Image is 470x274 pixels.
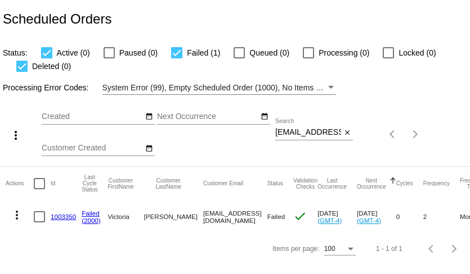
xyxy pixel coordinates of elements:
[42,112,143,121] input: Created
[357,200,396,233] mat-cell: [DATE]
[319,46,369,60] span: Processing (0)
[272,245,319,253] div: Items per page:
[102,81,336,95] mat-select: Filter by Processing Error Codes
[317,217,342,224] a: (GMT-4)
[82,209,100,217] a: Failed
[261,112,268,121] mat-icon: date_range
[145,144,153,153] mat-icon: date_range
[51,180,55,187] button: Change sorting for Id
[249,46,289,60] span: Queued (0)
[108,177,133,190] button: Change sorting for CustomerFirstName
[267,180,283,187] button: Change sorting for Status
[382,123,404,145] button: Previous page
[203,180,243,187] button: Change sorting for CustomerEmail
[119,46,158,60] span: Paused (0)
[6,167,34,200] mat-header-cell: Actions
[187,46,220,60] span: Failed (1)
[396,180,413,187] button: Change sorting for Cycles
[324,245,356,253] mat-select: Items per page:
[317,200,357,233] mat-cell: [DATE]
[267,213,285,220] span: Failed
[9,129,23,142] mat-icon: more_vert
[42,144,143,153] input: Customer Created
[145,112,153,121] mat-icon: date_range
[293,167,317,200] mat-header-cell: Validation Checks
[3,48,28,57] span: Status:
[423,200,460,233] mat-cell: 2
[343,129,351,138] mat-icon: close
[443,238,465,260] button: Next page
[293,209,307,223] mat-icon: check
[420,238,443,260] button: Previous page
[324,245,335,253] span: 100
[357,217,381,224] a: (GMT-4)
[3,11,111,27] h2: Scheduled Orders
[108,200,144,233] mat-cell: Victoria
[203,200,267,233] mat-cell: [EMAIL_ADDRESS][DOMAIN_NAME]
[144,200,203,233] mat-cell: [PERSON_NAME]
[423,180,450,187] button: Change sorting for Frequency
[32,60,71,73] span: Deleted (0)
[51,213,76,220] a: 1003350
[275,128,341,137] input: Search
[144,177,193,190] button: Change sorting for CustomerLastName
[82,217,101,224] a: (2000)
[396,200,423,233] mat-cell: 0
[376,245,402,253] div: 1 - 1 of 1
[10,208,24,222] mat-icon: more_vert
[157,112,258,121] input: Next Occurrence
[57,46,90,60] span: Active (0)
[82,174,97,193] button: Change sorting for LastProcessingCycleId
[399,46,436,60] span: Locked (0)
[404,123,427,145] button: Next page
[341,127,353,139] button: Clear
[3,83,89,92] span: Processing Error Codes:
[317,177,347,190] button: Change sorting for LastOccurrenceUtc
[357,177,386,190] button: Change sorting for NextOccurrenceUtc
